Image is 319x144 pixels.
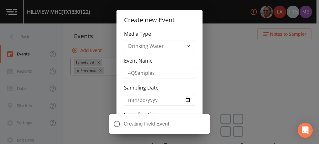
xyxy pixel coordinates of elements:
[124,111,159,118] label: Sampling Time
[124,84,159,91] label: Sampling Date
[124,57,153,64] label: Event Name
[109,114,210,134] div: Creating Field Event
[298,123,313,138] div: Open Intercom Messenger
[116,10,203,30] h2: Create new Event
[124,30,151,38] label: Media Type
